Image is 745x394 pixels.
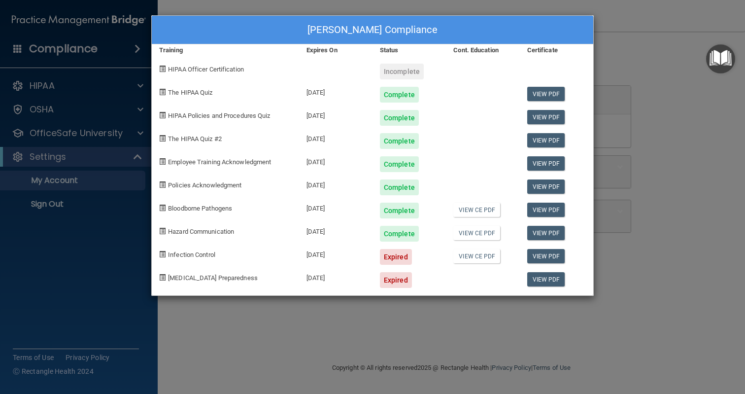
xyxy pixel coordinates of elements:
a: View PDF [527,133,565,147]
span: Policies Acknowledgment [168,181,241,189]
span: The HIPAA Quiz [168,89,212,96]
div: Incomplete [380,64,424,79]
div: [DATE] [299,149,372,172]
a: View CE PDF [453,226,500,240]
div: Certificate [520,44,593,56]
span: HIPAA Officer Certification [168,66,244,73]
div: Complete [380,203,419,218]
a: View CE PDF [453,203,500,217]
div: Complete [380,179,419,195]
div: Complete [380,133,419,149]
div: [DATE] [299,218,372,242]
span: Bloodborne Pathogens [168,205,232,212]
div: [DATE] [299,103,372,126]
span: Employee Training Acknowledgment [168,158,271,166]
div: Cont. Education [446,44,519,56]
div: Complete [380,156,419,172]
span: Infection Control [168,251,215,258]
button: Open Resource Center [706,44,735,73]
div: Complete [380,110,419,126]
div: Expires On [299,44,372,56]
div: Training [152,44,299,56]
div: [DATE] [299,172,372,195]
span: [MEDICAL_DATA] Preparedness [168,274,258,282]
div: [PERSON_NAME] Compliance [152,16,593,44]
a: View PDF [527,179,565,194]
div: Expired [380,272,412,288]
div: Complete [380,226,419,242]
div: [DATE] [299,265,372,288]
div: Complete [380,87,419,103]
span: HIPAA Policies and Procedures Quiz [168,112,270,119]
a: View PDF [527,110,565,124]
div: [DATE] [299,242,372,265]
a: View PDF [527,249,565,263]
a: View CE PDF [453,249,500,263]
div: [DATE] [299,79,372,103]
div: [DATE] [299,195,372,218]
a: View PDF [527,87,565,101]
a: View PDF [527,156,565,171]
div: [DATE] [299,126,372,149]
div: Status [372,44,446,56]
a: View PDF [527,272,565,287]
span: The HIPAA Quiz #2 [168,135,222,143]
span: Hazard Communication [168,228,234,235]
div: Expired [380,249,412,265]
a: View PDF [527,226,565,240]
a: View PDF [527,203,565,217]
